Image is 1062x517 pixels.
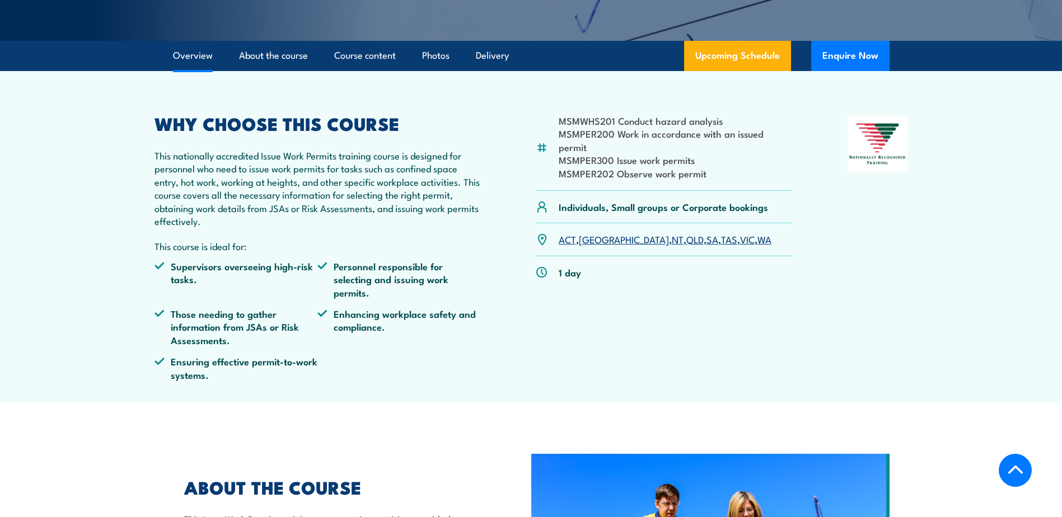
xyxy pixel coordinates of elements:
a: About the course [239,41,308,70]
a: Photos [422,41,450,70]
p: This nationally accredited Issue Work Permits training course is designed for personnel who need ... [155,149,481,227]
li: Supervisors overseeing high-risk tasks. [155,260,318,299]
a: Upcoming Schedule [684,41,791,71]
li: MSMWHS201 Conduct hazard analysis [559,114,793,127]
a: Delivery [476,41,509,70]
p: 1 day [559,266,581,279]
p: Individuals, Small groups or Corporate bookings [559,200,768,213]
img: Nationally Recognised Training logo. [848,115,908,172]
a: QLD [686,232,704,246]
li: Ensuring effective permit-to-work systems. [155,355,318,381]
p: , , , , , , , [559,233,771,246]
a: Course content [334,41,396,70]
a: VIC [740,232,755,246]
p: This course is ideal for: [155,239,481,252]
li: MSMPER300 Issue work permits [559,153,793,166]
li: Those needing to gather information from JSAs or Risk Assessments. [155,307,318,346]
li: MSMPER200 Work in accordance with an issued permit [559,127,793,153]
a: ACT [559,232,576,246]
h2: ABOUT THE COURSE [184,479,480,495]
li: MSMPER202 Observe work permit [559,167,793,180]
a: SA [707,232,718,246]
button: Enquire Now [811,41,890,71]
a: WA [757,232,771,246]
a: [GEOGRAPHIC_DATA] [579,232,669,246]
li: Enhancing workplace safety and compliance. [317,307,481,346]
a: Overview [173,41,213,70]
a: NT [672,232,684,246]
a: TAS [721,232,737,246]
h2: WHY CHOOSE THIS COURSE [155,115,481,131]
li: Personnel responsible for selecting and issuing work permits. [317,260,481,299]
